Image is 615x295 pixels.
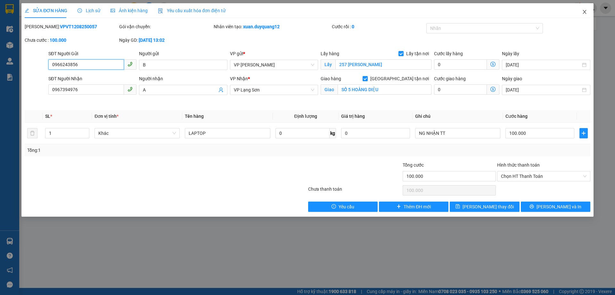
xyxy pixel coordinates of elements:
[139,75,227,82] div: Người nhận
[506,61,580,68] input: Ngày lấy
[234,85,314,95] span: VP Lạng Sơn
[48,50,136,57] div: SĐT Người Gửi
[50,38,66,43] b: 100.000
[127,62,133,67] span: phone
[413,110,503,123] th: Ghi chú
[582,9,587,14] span: close
[450,202,519,212] button: save[PERSON_NAME] thay đổi
[139,38,165,43] b: [DATE] 13:02
[529,204,534,209] span: printer
[434,84,487,95] input: Cước giao hàng
[185,114,204,119] span: Tên hàng
[119,37,212,44] div: Ngày GD:
[490,87,496,92] span: dollar-circle
[25,8,67,13] span: SỬA ĐƠN HÀNG
[434,51,463,56] label: Cước lấy hàng
[230,76,248,81] span: VP Nhận
[158,8,163,13] img: icon
[335,59,431,70] input: Lấy tận nơi
[352,24,354,29] b: 0
[321,84,338,95] span: Giao
[111,8,115,13] span: picture
[537,203,581,210] span: [PERSON_NAME] và In
[434,76,466,81] label: Cước giao hàng
[502,51,519,56] label: Ngày lấy
[27,128,37,138] button: delete
[521,202,590,212] button: printer[PERSON_NAME] và In
[397,204,401,209] span: plus
[98,128,176,138] span: Khác
[576,3,594,21] button: Close
[497,162,540,168] label: Hình thức thanh toán
[321,76,341,81] span: Giao hàng
[341,114,365,119] span: Giá trị hàng
[307,186,402,197] div: Chưa thanh toán
[27,147,237,154] div: Tổng: 1
[127,87,133,92] span: phone
[321,51,339,56] span: Lấy hàng
[94,114,119,119] span: Đơn vị tính
[294,114,317,119] span: Định lượng
[330,128,336,138] span: kg
[78,8,82,13] span: clock-circle
[60,24,97,29] b: VPVT1208250057
[415,128,500,138] input: Ghi Chú
[379,202,448,212] button: plusThêm ĐH mới
[580,131,587,136] span: plus
[463,203,514,210] span: [PERSON_NAME] thay đổi
[502,76,522,81] label: Ngày giao
[490,62,496,67] span: dollar-circle
[78,8,100,13] span: Lịch sử
[338,84,431,95] input: Giao tận nơi
[25,23,118,30] div: [PERSON_NAME]:
[48,75,136,82] div: SĐT Người Nhận
[111,8,148,13] span: Ảnh kiện hàng
[339,203,354,210] span: Yêu cầu
[214,23,331,30] div: Nhân viên tạo:
[403,162,424,168] span: Tổng cước
[158,8,225,13] span: Yêu cầu xuất hóa đơn điện tử
[139,50,227,57] div: Người gửi
[25,37,118,44] div: Chưa cước :
[185,128,270,138] input: VD: Bàn, Ghế
[308,202,378,212] button: exclamation-circleYêu cầu
[404,203,431,210] span: Thêm ĐH mới
[506,86,580,93] input: Ngày giao
[234,60,314,70] span: VP Minh Khai
[505,114,528,119] span: Cước hàng
[404,50,431,57] span: Lấy tận nơi
[332,23,425,30] div: Cước rồi :
[321,59,335,70] span: Lấy
[243,24,280,29] b: xuan.duyquang12
[455,204,460,209] span: save
[25,8,29,13] span: edit
[368,75,431,82] span: [GEOGRAPHIC_DATA] tận nơi
[45,114,50,119] span: SL
[119,23,212,30] div: Gói vận chuyển:
[434,59,487,70] input: Cước lấy hàng
[218,87,224,92] span: user-add
[579,128,588,138] button: plus
[332,204,336,209] span: exclamation-circle
[230,50,318,57] div: VP gửi
[501,171,586,181] span: Chọn HT Thanh Toán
